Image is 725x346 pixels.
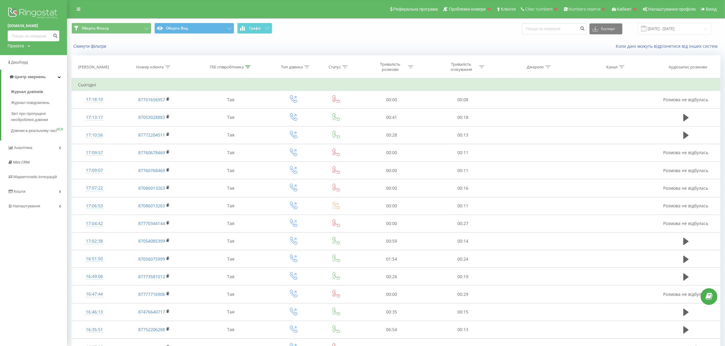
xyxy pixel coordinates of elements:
a: 87086013263 [138,203,165,209]
td: 00:11 [427,197,498,215]
div: Джерело [527,64,544,70]
td: 00:11 [427,144,498,161]
input: Пошук за номером [522,23,586,34]
span: Mini CRM [13,160,30,164]
td: 00:00 [356,179,427,197]
td: 00:35 [356,303,427,321]
a: 87751656957 [138,97,165,102]
td: 00:00 [356,91,427,109]
td: Тая [191,109,271,126]
td: 00:41 [356,109,427,126]
span: Вихід [706,7,717,12]
td: Тая [191,285,271,303]
div: Тривалість очікування [445,62,477,72]
td: 01:54 [356,250,427,268]
a: 87053028883 [138,114,165,120]
td: Сьогодні [72,79,720,91]
span: Графік [249,26,261,30]
td: 00:00 [356,197,427,215]
div: 16:51:50 [78,253,111,265]
td: 00:27 [427,215,498,232]
td: Тая [191,197,271,215]
div: 17:09:07 [78,164,111,176]
a: 87760768469 [138,168,165,173]
span: Numbers reserve [568,7,600,12]
td: Тая [191,268,271,285]
a: 87770344144 [138,220,165,226]
span: Дашборд [11,60,28,64]
td: 06:54 [356,321,427,338]
div: Канал [606,64,618,70]
span: Проблемні номери [449,7,486,12]
td: 00:18 [427,109,498,126]
span: Маркетплейс інтеграцій [13,175,57,179]
button: Графік [237,23,272,34]
button: Оберіть Вид [154,23,234,34]
td: 00:26 [356,268,427,285]
td: Тая [191,144,271,161]
span: Кабінет [617,7,632,12]
input: Пошук за номером [8,30,59,41]
a: Коли дані можуть відрізнятися вiд інших систем [616,43,720,49]
td: Тая [191,215,271,232]
a: Журнал дзвінків [11,86,67,97]
div: 17:04:42 [78,218,111,230]
a: 87777716906 [138,291,165,297]
td: 00:28 [356,126,427,144]
span: Дзвінки в реальному часі [11,128,57,134]
a: 87056075999 [138,256,165,262]
span: Розмова не відбулась [663,203,709,209]
span: Кошти [14,189,25,194]
td: 00:19 [427,268,498,285]
a: Центр звернень [1,70,67,84]
span: Реферальна програма [393,7,438,12]
td: 00:13 [427,126,498,144]
span: Клієнти [501,7,516,12]
div: ПІБ співробітника [210,64,244,70]
td: 00:15 [427,303,498,321]
td: 00:00 [356,215,427,232]
td: 00:16 [427,179,498,197]
span: Налаштування профілю [648,7,696,12]
td: 00:08 [427,91,498,109]
td: 00:00 [356,144,427,161]
button: Експорт [590,23,622,34]
span: Журнал повідомлень [11,100,50,106]
div: 16:49:06 [78,271,111,282]
td: 00:00 [356,285,427,303]
td: 00:13 [427,321,498,338]
a: Дзвінки в реальному часіNEW [11,125,67,136]
div: 16:46:13 [78,306,111,318]
span: Оберіть Фільтр [82,26,109,31]
span: Звіт про пропущені необроблені дзвінки [11,111,64,123]
td: 00:29 [427,285,498,303]
td: Тая [191,303,271,321]
a: 87772204511 [138,132,165,138]
a: 87760678469 [138,150,165,155]
div: 16:47:44 [78,288,111,300]
a: Журнал повідомлень [11,97,67,108]
img: Ringostat logo [8,6,59,21]
a: 87773581012 [138,274,165,279]
span: Центр звернень [15,74,46,79]
div: Тип дзвінка [281,64,303,70]
div: 17:10:56 [78,129,111,141]
button: Оберіть Фільтр [72,23,151,34]
div: Тривалість розмови [374,62,406,72]
div: 17:13:17 [78,112,111,123]
span: Налаштування [13,204,40,208]
button: Скинути фільтри [72,43,109,49]
span: Розмова не відбулась [663,97,709,102]
span: Розмова не відбулась [663,150,709,155]
td: Тая [191,126,271,144]
div: Проекти [8,43,24,49]
a: 87086013263 [138,185,165,191]
div: 17:07:22 [78,182,111,194]
td: 00:11 [427,162,498,179]
span: Clear numbers [525,7,553,12]
a: 87752206288 [138,327,165,332]
span: Журнал дзвінків [11,89,43,95]
span: Розмова не відбулась [663,220,709,226]
span: Розмова не відбулась [663,291,709,297]
td: Тая [191,321,271,338]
